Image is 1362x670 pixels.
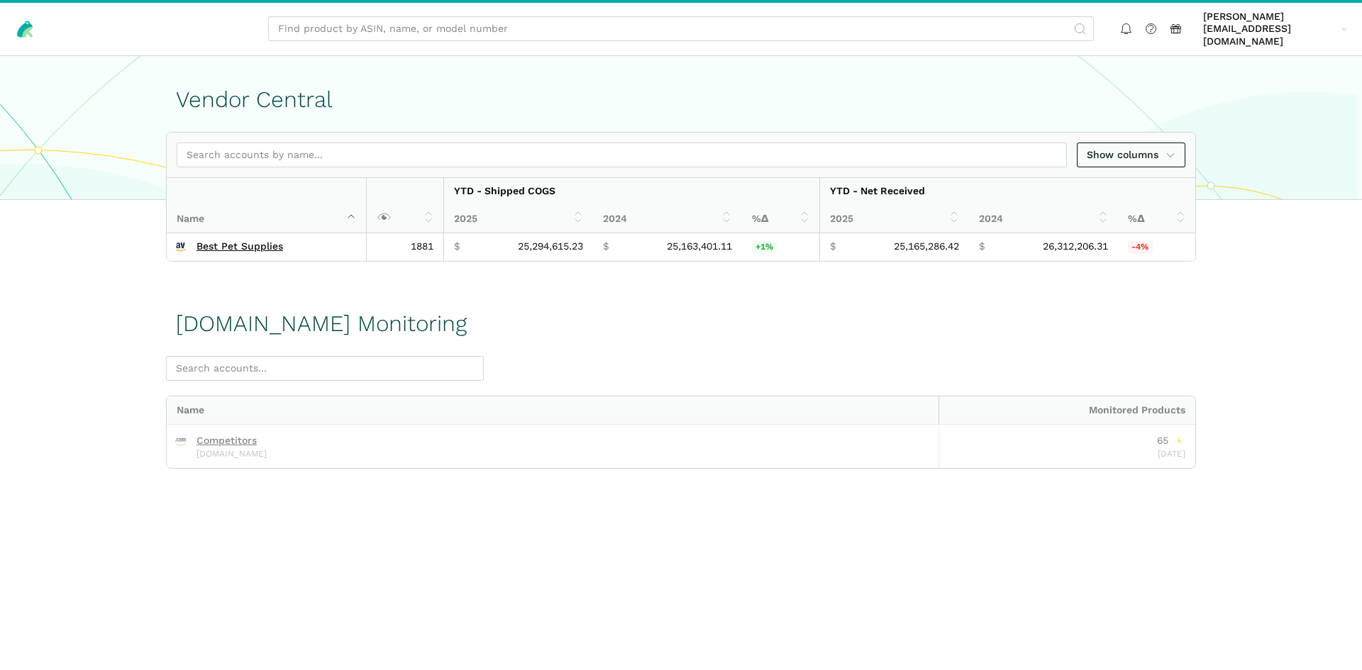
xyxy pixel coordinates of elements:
th: 2024: activate to sort column ascending [969,205,1118,233]
span: +1% [752,241,777,254]
th: 2025: activate to sort column ascending [443,205,593,233]
th: %Δ: activate to sort column ascending [1118,205,1195,233]
td: 1881 [367,233,444,262]
strong: YTD - Shipped COGS [454,185,555,196]
span: 25,163,401.11 [667,240,732,253]
input: Search accounts... [166,356,484,381]
td: -4.36% [1118,233,1195,262]
h1: [DOMAIN_NAME] Monitoring [176,311,467,336]
span: $ [603,240,609,253]
th: Name : activate to sort column descending [167,178,367,233]
span: 25,165,286.42 [894,240,959,253]
a: [PERSON_NAME][EMAIL_ADDRESS][DOMAIN_NAME] [1198,8,1352,50]
h1: Vendor Central [176,87,1186,112]
span: [DATE] [1158,449,1185,459]
a: Competitors [196,435,257,447]
td: 0.52% [742,233,820,262]
span: $ [454,240,460,253]
div: Monitored Products [939,396,1196,424]
a: Show columns [1077,143,1186,167]
span: $ [979,240,985,253]
div: 65 [1157,435,1186,447]
input: Search accounts by name... [177,143,1067,167]
span: Show columns [1087,147,1176,162]
th: %Δ: activate to sort column ascending [742,205,820,233]
span: $ [830,240,836,253]
span: 25,294,615.23 [518,240,583,253]
a: Best Pet Supplies [196,240,283,253]
th: 2024: activate to sort column ascending [593,205,742,233]
span: [PERSON_NAME][EMAIL_ADDRESS][DOMAIN_NAME] [1203,11,1336,48]
span: -4% [1128,241,1153,254]
div: Name [167,396,939,424]
span: 26,312,206.31 [1043,240,1108,253]
th: : activate to sort column ascending [367,178,444,233]
th: 2025: activate to sort column ascending [820,205,970,233]
input: Find product by ASIN, name, or model number [268,16,1094,41]
span: [DOMAIN_NAME] [196,450,267,458]
strong: YTD - Net Received [830,185,925,196]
